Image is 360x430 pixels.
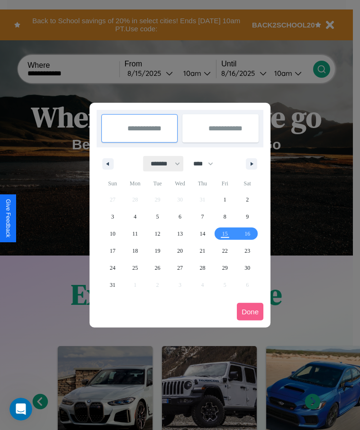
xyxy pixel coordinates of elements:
span: 1 [224,191,226,208]
span: 26 [155,259,161,276]
button: 4 [124,208,146,225]
button: 30 [236,259,259,276]
span: 20 [177,242,183,259]
span: 10 [110,225,116,242]
button: 5 [146,208,169,225]
div: Give Feedback [5,199,11,238]
button: 22 [214,242,236,259]
span: Fri [214,176,236,191]
button: 13 [169,225,191,242]
span: 19 [155,242,161,259]
span: 3 [111,208,114,225]
span: Thu [191,176,214,191]
span: 25 [132,259,138,276]
button: 1 [214,191,236,208]
span: Mon [124,176,146,191]
button: 18 [124,242,146,259]
span: 15 [222,225,228,242]
iframe: Intercom live chat [9,398,32,421]
button: 24 [101,259,124,276]
span: 29 [222,259,228,276]
span: 27 [177,259,183,276]
span: 12 [155,225,161,242]
button: 6 [169,208,191,225]
button: 8 [214,208,236,225]
button: 9 [236,208,259,225]
span: 4 [134,208,136,225]
button: 14 [191,225,214,242]
button: 25 [124,259,146,276]
button: 10 [101,225,124,242]
span: 13 [177,225,183,242]
span: 16 [244,225,250,242]
span: 22 [222,242,228,259]
button: 29 [214,259,236,276]
span: Sat [236,176,259,191]
span: 8 [224,208,226,225]
span: 18 [132,242,138,259]
span: 6 [179,208,181,225]
button: 19 [146,242,169,259]
button: 11 [124,225,146,242]
button: 15 [214,225,236,242]
button: 21 [191,242,214,259]
button: 7 [191,208,214,225]
button: Done [237,303,263,320]
span: Tue [146,176,169,191]
span: Wed [169,176,191,191]
span: 24 [110,259,116,276]
span: 30 [244,259,250,276]
button: 16 [236,225,259,242]
span: 11 [132,225,138,242]
button: 27 [169,259,191,276]
span: 17 [110,242,116,259]
span: 7 [201,208,204,225]
button: 12 [146,225,169,242]
button: 31 [101,276,124,293]
button: 26 [146,259,169,276]
button: 3 [101,208,124,225]
span: 5 [156,208,159,225]
span: 23 [244,242,250,259]
button: 28 [191,259,214,276]
button: 17 [101,242,124,259]
button: 20 [169,242,191,259]
button: 2 [236,191,259,208]
span: 2 [246,191,249,208]
span: 14 [199,225,205,242]
span: 21 [199,242,205,259]
span: 9 [246,208,249,225]
button: 23 [236,242,259,259]
span: 31 [110,276,116,293]
span: Sun [101,176,124,191]
span: 28 [199,259,205,276]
